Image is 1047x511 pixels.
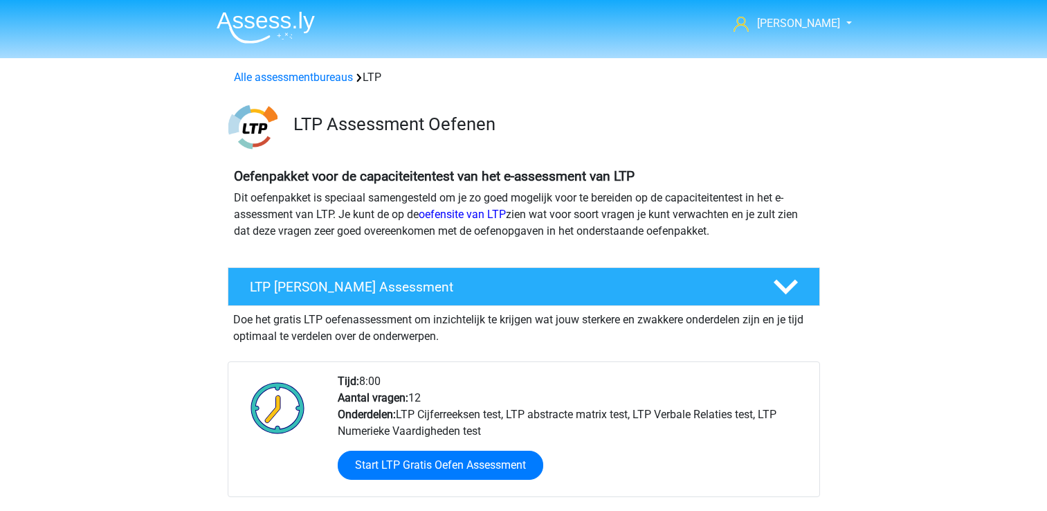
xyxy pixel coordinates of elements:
b: Tijd: [338,375,359,388]
h3: LTP Assessment Oefenen [293,114,809,135]
div: 8:00 12 LTP Cijferreeksen test, LTP abstracte matrix test, LTP Verbale Relaties test, LTP Numerie... [327,373,819,496]
div: LTP [228,69,819,86]
a: Start LTP Gratis Oefen Assessment [338,451,543,480]
a: [PERSON_NAME] [728,15,841,32]
span: [PERSON_NAME] [757,17,840,30]
img: ltp.png [228,102,277,152]
img: Klok [243,373,313,442]
a: LTP [PERSON_NAME] Assessment [222,267,826,306]
a: oefensite van LTP [419,208,506,221]
div: Doe het gratis LTP oefenassessment om inzichtelijk te krijgen wat jouw sterkere en zwakkere onder... [228,306,820,345]
b: Onderdelen: [338,408,396,421]
a: Alle assessmentbureaus [234,71,353,84]
p: Dit oefenpakket is speciaal samengesteld om je zo goed mogelijk voor te bereiden op de capaciteit... [234,190,814,240]
img: Assessly [217,11,315,44]
b: Oefenpakket voor de capaciteitentest van het e-assessment van LTP [234,168,635,184]
b: Aantal vragen: [338,391,408,404]
h4: LTP [PERSON_NAME] Assessment [250,279,751,295]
